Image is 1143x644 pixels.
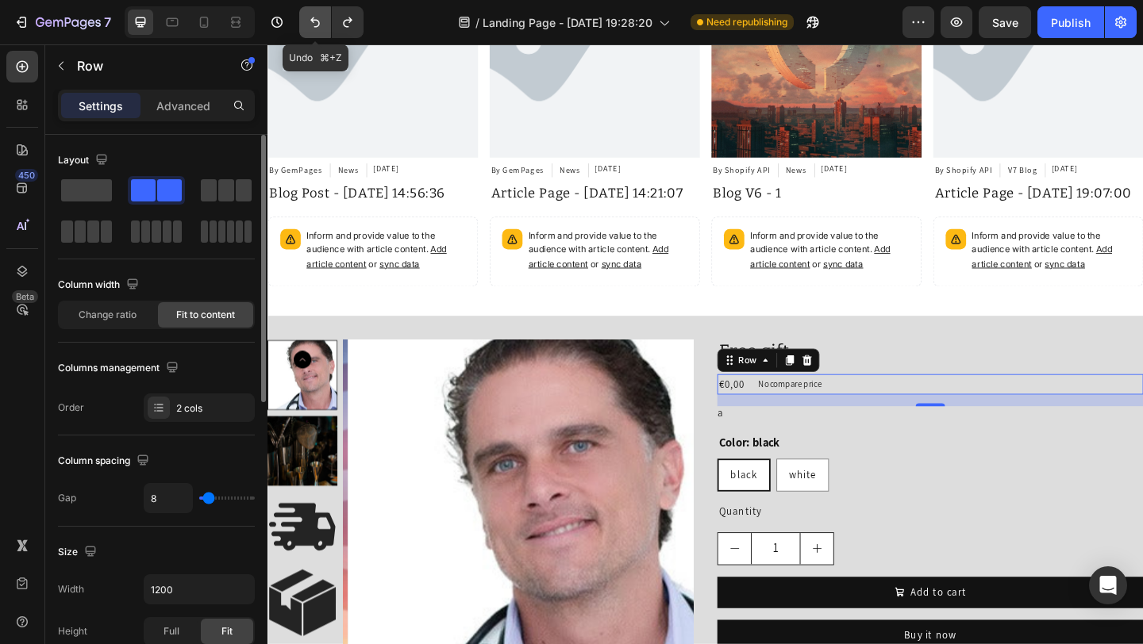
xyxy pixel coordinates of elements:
span: Change ratio [79,308,137,322]
span: Add article content [283,217,436,244]
div: By Shopify API [483,129,548,144]
div: [DATE] [852,129,881,141]
div: [DATE] [602,129,630,141]
span: Full [164,624,179,638]
div: Beta [12,290,38,303]
span: sync data [845,232,889,244]
span: Add article content [525,217,677,244]
span: or [590,232,648,244]
div: Gap [58,491,76,505]
legend: Color: black [489,422,559,444]
div: 2 cols [176,401,251,416]
div: Open Intercom Messenger [1089,566,1127,604]
button: decrement [490,531,525,565]
input: quantity [525,531,579,565]
div: Layout [58,150,111,171]
div: Columns management [58,358,182,379]
span: Landing Page - [DATE] 19:28:20 [483,14,652,31]
p: Inform and provide value to the audience with article content. [283,201,456,247]
div: By GemPages [241,129,302,144]
a: Article Page - [DATE] 19:07:00 [724,151,952,174]
div: News [316,129,342,144]
div: 450 [15,169,38,182]
span: Fit [221,624,233,638]
div: Publish [1051,14,1091,31]
div: Size [58,542,100,563]
button: Save [979,6,1031,38]
div: Row [509,336,535,351]
p: No compare price [533,365,602,374]
h2: Free gift [489,320,952,347]
p: Inform and provide value to the audience with article content. [766,201,939,247]
button: Add to cart [489,579,952,614]
div: News [562,129,588,144]
button: increment [579,531,615,565]
div: By Shopify API [724,129,790,144]
span: Add article content [766,217,918,244]
a: Blog V6 - 1 [483,151,711,174]
span: sync data [604,232,648,244]
span: / [475,14,479,31]
span: Need republishing [706,15,787,29]
div: Column spacing [58,450,152,472]
a: Article Page - [DATE] 14:21:07 [241,151,470,174]
div: [DATE] [356,129,384,141]
p: Advanced [156,98,210,114]
span: sync data [363,232,406,244]
span: Save [992,16,1018,29]
div: V7 Blog [803,129,839,144]
button: 7 [6,6,118,38]
div: Width [58,582,84,596]
span: Fit to content [176,308,235,322]
input: Auto [144,575,254,604]
button: Publish [1037,6,1104,38]
button: Carousel Back Arrow [29,333,48,352]
div: Quantity [489,499,952,518]
span: or [348,232,406,244]
div: Column width [58,274,142,296]
input: Auto [144,484,192,512]
span: black [503,461,533,475]
p: Settings [79,98,123,114]
div: Order [58,401,84,415]
p: 7 [104,13,111,32]
p: a [489,393,495,408]
iframe: Design area [267,44,1143,644]
div: Height [58,624,87,638]
span: white [567,461,597,475]
div: €0,00 [489,361,521,380]
div: Add to cart [699,588,760,604]
p: Inform and provide value to the audience with article content. [525,201,698,247]
span: or [831,232,889,244]
p: Row [77,56,212,75]
div: Undo/Redo [299,6,364,38]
